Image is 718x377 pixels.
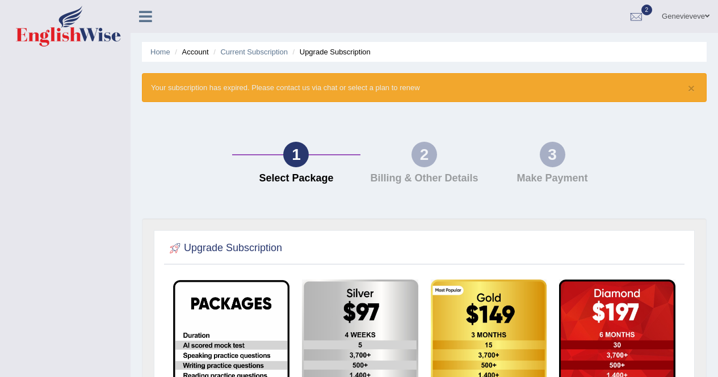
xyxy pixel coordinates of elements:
button: × [688,82,695,94]
span: 2 [641,5,653,15]
h4: Billing & Other Details [366,173,483,184]
a: Home [150,48,170,56]
h4: Select Package [238,173,355,184]
li: Account [172,46,208,57]
h4: Make Payment [494,173,611,184]
h2: Upgrade Subscription [167,240,282,257]
div: 2 [412,142,437,167]
div: 3 [540,142,565,167]
div: 1 [283,142,309,167]
div: Your subscription has expired. Please contact us via chat or select a plan to renew [142,73,707,102]
a: Current Subscription [220,48,288,56]
li: Upgrade Subscription [290,46,371,57]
